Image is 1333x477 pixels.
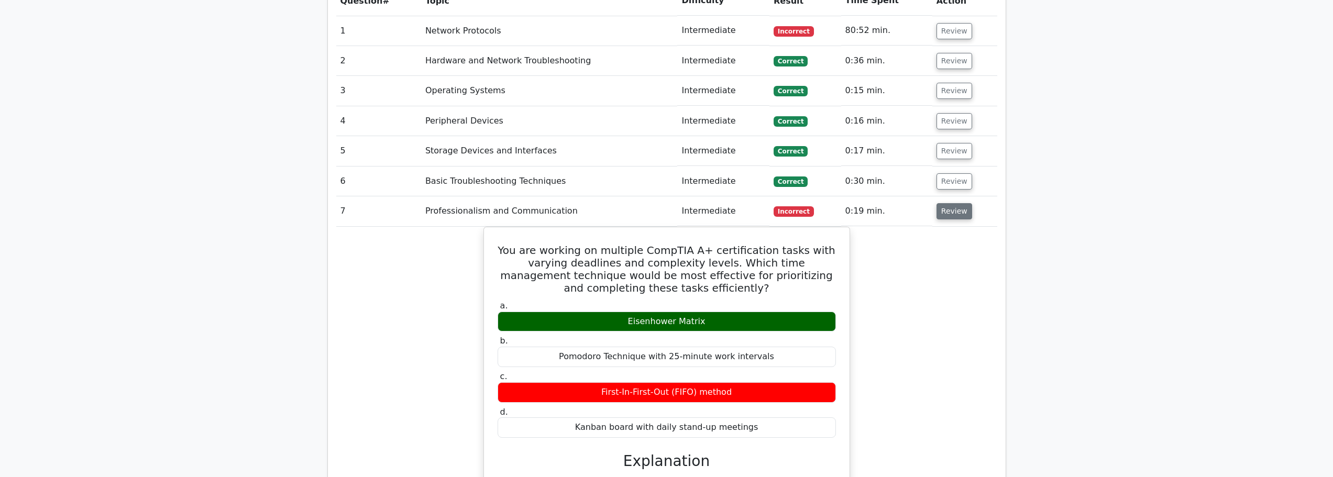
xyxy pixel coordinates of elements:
td: Intermediate [677,167,769,196]
td: Intermediate [677,196,769,226]
div: Eisenhower Matrix [498,312,836,332]
span: Correct [774,86,808,96]
button: Review [937,173,972,190]
div: First-In-First-Out (FIFO) method [498,382,836,403]
td: Intermediate [677,106,769,136]
td: Intermediate [677,16,769,46]
span: Correct [774,146,808,157]
td: 6 [336,167,421,196]
span: b. [500,336,508,346]
td: Peripheral Devices [421,106,678,136]
td: Intermediate [677,76,769,106]
td: 5 [336,136,421,166]
td: 0:17 min. [841,136,932,166]
div: Pomodoro Technique with 25-minute work intervals [498,347,836,367]
span: Correct [774,176,808,187]
span: Correct [774,56,808,66]
div: Kanban board with daily stand-up meetings [498,417,836,438]
td: Basic Troubleshooting Techniques [421,167,678,196]
td: Hardware and Network Troubleshooting [421,46,678,76]
td: 3 [336,76,421,106]
td: Network Protocols [421,16,678,46]
span: a. [500,301,508,310]
td: Intermediate [677,136,769,166]
td: 1 [336,16,421,46]
td: 80:52 min. [841,16,932,46]
td: 0:16 min. [841,106,932,136]
h5: You are working on multiple CompTIA A+ certification tasks with varying deadlines and complexity ... [497,244,837,294]
td: 0:30 min. [841,167,932,196]
td: Professionalism and Communication [421,196,678,226]
button: Review [937,53,972,69]
td: Operating Systems [421,76,678,106]
span: c. [500,371,508,381]
td: 0:15 min. [841,76,932,106]
span: Correct [774,116,808,127]
button: Review [937,83,972,99]
span: Incorrect [774,26,814,37]
td: Storage Devices and Interfaces [421,136,678,166]
h3: Explanation [504,452,830,470]
td: 0:36 min. [841,46,932,76]
td: 2 [336,46,421,76]
span: d. [500,407,508,417]
button: Review [937,23,972,39]
td: 4 [336,106,421,136]
td: 7 [336,196,421,226]
td: Intermediate [677,46,769,76]
button: Review [937,113,972,129]
td: 0:19 min. [841,196,932,226]
button: Review [937,203,972,219]
span: Incorrect [774,206,814,217]
button: Review [937,143,972,159]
